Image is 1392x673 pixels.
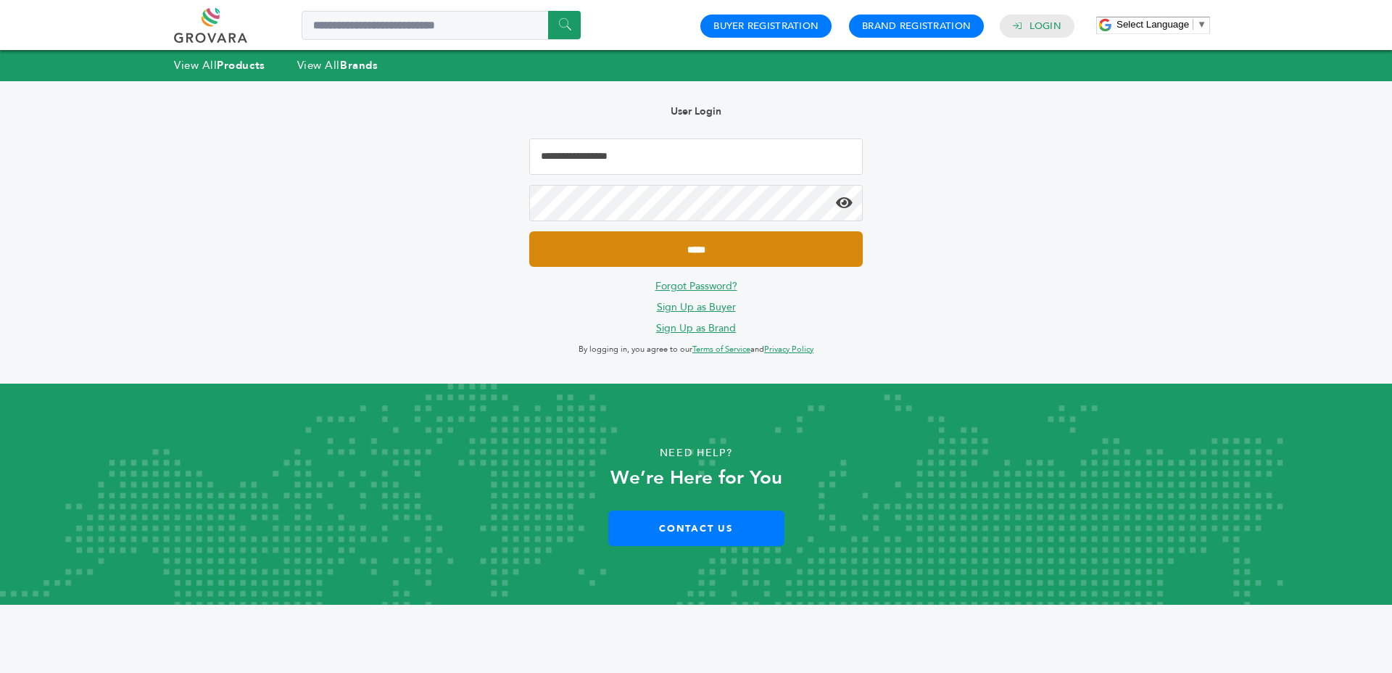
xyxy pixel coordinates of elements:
p: Need Help? [70,442,1322,464]
a: Terms of Service [692,344,750,355]
input: Password [529,185,863,221]
input: Search a product or brand... [302,11,581,40]
a: View AllProducts [174,58,265,73]
strong: We’re Here for You [610,465,782,491]
a: Contact Us [608,511,784,546]
a: View AllBrands [297,58,378,73]
a: Sign Up as Buyer [657,300,736,314]
a: Privacy Policy [764,344,813,355]
span: ▼ [1197,19,1206,30]
span: Select Language [1116,19,1189,30]
b: User Login [671,104,721,118]
input: Email Address [529,139,863,175]
a: Brand Registration [862,20,971,33]
p: By logging in, you agree to our and [529,341,863,358]
a: Buyer Registration [713,20,819,33]
a: Login [1029,20,1061,33]
strong: Brands [340,58,378,73]
a: Forgot Password? [655,279,737,293]
a: Sign Up as Brand [656,321,736,335]
strong: Products [217,58,265,73]
a: Select Language​ [1116,19,1206,30]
